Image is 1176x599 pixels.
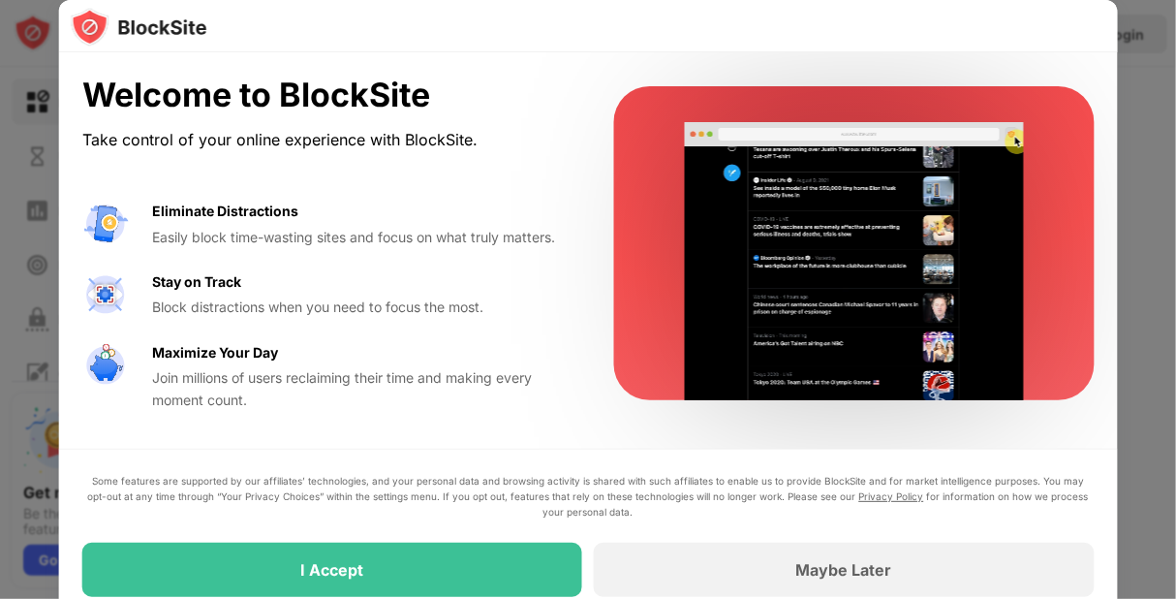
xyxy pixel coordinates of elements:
div: Maximize Your Day [152,342,278,363]
div: Welcome to BlockSite [82,76,568,115]
div: Maybe Later [796,560,892,580]
div: Easily block time-wasting sites and focus on what truly matters. [152,227,568,248]
div: Block distractions when you need to focus the most. [152,297,568,318]
div: Some features are supported by our affiliates’ technologies, and your personal data and browsing ... [82,473,1095,520]
img: value-avoid-distractions.svg [82,201,129,247]
div: Eliminate Distractions [152,201,298,222]
div: I Accept [300,560,363,580]
img: logo-blocksite.svg [71,8,207,47]
img: value-safe-time.svg [82,342,129,389]
a: Privacy Policy [859,490,924,502]
img: value-focus.svg [82,271,129,318]
div: Stay on Track [152,271,241,293]
div: Take control of your online experience with BlockSite. [82,126,568,154]
div: Join millions of users reclaiming their time and making every moment count. [152,367,568,411]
